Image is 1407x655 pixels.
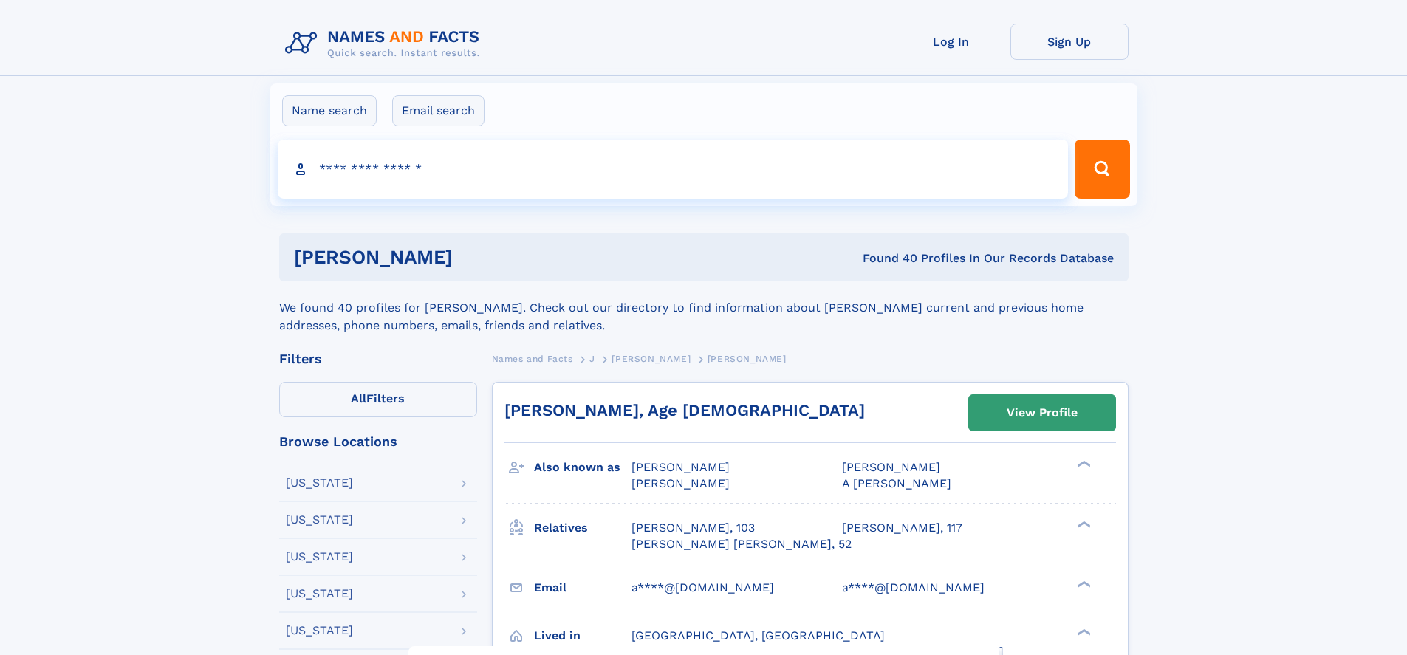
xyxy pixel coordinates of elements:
[279,352,477,366] div: Filters
[631,628,885,642] span: [GEOGRAPHIC_DATA], [GEOGRAPHIC_DATA]
[392,95,485,126] label: Email search
[1074,519,1092,529] div: ❯
[351,391,366,405] span: All
[534,623,631,648] h3: Lived in
[279,382,477,417] label: Filters
[286,551,353,563] div: [US_STATE]
[286,625,353,637] div: [US_STATE]
[492,349,573,368] a: Names and Facts
[589,354,595,364] span: J
[657,250,1114,267] div: Found 40 Profiles In Our Records Database
[1074,459,1092,469] div: ❯
[534,515,631,541] h3: Relatives
[1074,579,1092,589] div: ❯
[1007,396,1078,430] div: View Profile
[631,476,730,490] span: [PERSON_NAME]
[286,514,353,526] div: [US_STATE]
[612,349,691,368] a: [PERSON_NAME]
[631,520,755,536] a: [PERSON_NAME], 103
[279,281,1129,335] div: We found 40 profiles for [PERSON_NAME]. Check out our directory to find information about [PERSON...
[612,354,691,364] span: [PERSON_NAME]
[1074,627,1092,637] div: ❯
[294,248,658,267] h1: [PERSON_NAME]
[282,95,377,126] label: Name search
[534,455,631,480] h3: Also known as
[842,476,951,490] span: A [PERSON_NAME]
[279,435,477,448] div: Browse Locations
[1010,24,1129,60] a: Sign Up
[969,395,1115,431] a: View Profile
[892,24,1010,60] a: Log In
[842,520,962,536] a: [PERSON_NAME], 117
[504,401,865,419] a: [PERSON_NAME], Age [DEMOGRAPHIC_DATA]
[279,24,492,64] img: Logo Names and Facts
[589,349,595,368] a: J
[286,477,353,489] div: [US_STATE]
[631,536,852,552] a: [PERSON_NAME] [PERSON_NAME], 52
[286,588,353,600] div: [US_STATE]
[278,140,1069,199] input: search input
[708,354,787,364] span: [PERSON_NAME]
[1075,140,1129,199] button: Search Button
[631,460,730,474] span: [PERSON_NAME]
[534,575,631,600] h3: Email
[842,460,940,474] span: [PERSON_NAME]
